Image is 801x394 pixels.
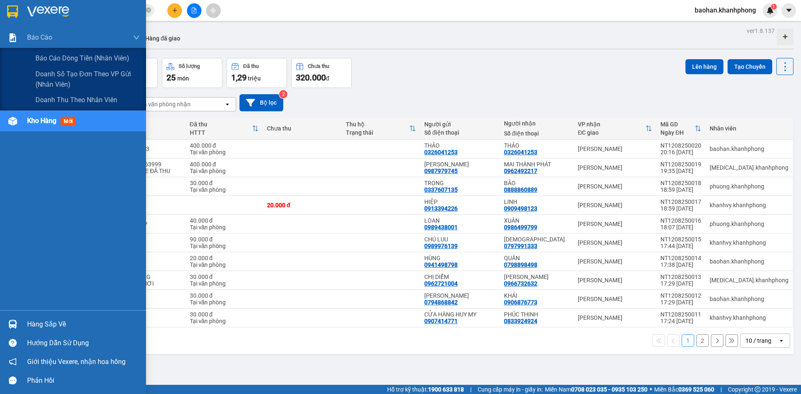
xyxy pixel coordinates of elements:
[387,385,464,394] span: Hỗ trợ kỹ thuật:
[504,149,537,156] div: 0326041253
[478,385,543,394] span: Cung cấp máy in - giấy in:
[728,59,772,74] button: Tạo Chuyến
[504,168,537,174] div: 0962492217
[267,202,338,208] div: 20.000 đ
[424,149,458,156] div: 0326041253
[504,142,569,149] div: THẢO
[190,261,259,268] div: Tại văn phòng
[710,164,788,171] div: tham.khanhphong
[660,168,701,174] div: 19:35 [DATE]
[115,239,181,246] div: TG
[190,186,259,193] div: Tại văn phòng
[688,5,763,15] span: baohan.khanhphong
[578,121,645,128] div: VP nhận
[504,261,537,268] div: 0798898498
[424,121,496,128] div: Người gửi
[470,385,471,394] span: |
[133,34,140,41] span: down
[27,337,140,349] div: Hướng dẫn sử dụng
[660,224,701,231] div: 18:07 [DATE]
[504,255,569,261] div: QUÂN
[660,180,701,186] div: NT1208250018
[504,186,537,193] div: 0888860889
[190,274,259,280] div: 30.000 đ
[424,243,458,249] div: 0989976139
[115,121,181,128] div: Tên món
[177,75,189,82] span: món
[231,73,247,83] span: 1,29
[710,183,788,190] div: phuong.khanhphong
[424,311,496,318] div: CỬA HÀNG HUY MY
[190,299,259,306] div: Tại văn phòng
[8,320,17,329] img: warehouse-icon
[571,386,647,393] strong: 0708 023 035 - 0935 103 250
[115,129,181,136] div: Ghi chú
[710,258,788,265] div: baohan.khanhphong
[772,4,775,10] span: 1
[191,8,197,13] span: file-add
[578,146,652,152] div: [PERSON_NAME]
[710,202,788,208] div: khanhvy.khanhphong
[8,117,17,125] img: warehouse-icon
[7,5,18,18] img: logo-vxr
[424,236,496,243] div: CHÚ LUU
[504,205,537,212] div: 0909498123
[27,356,126,367] span: Giới thiệu Vexere, nhận hoa hồng
[190,149,259,156] div: Tại văn phòng
[162,58,222,88] button: Số lượng25món
[179,63,200,69] div: Số lượng
[578,296,652,302] div: [PERSON_NAME]
[424,180,496,186] div: TRỌNG
[710,239,788,246] div: khanhvy.khanhphong
[424,129,496,136] div: Số điện thoại
[424,142,496,149] div: THẢO
[115,314,181,321] div: HỘP GIẤY
[504,180,569,186] div: BẢO
[166,73,176,83] span: 25
[504,311,569,318] div: PHÚC THỊNH
[710,221,788,227] div: phuong.khanhphong
[346,121,410,128] div: Thu hộ
[578,258,652,265] div: [PERSON_NAME]
[190,292,259,299] div: 30.000 đ
[578,221,652,227] div: [PERSON_NAME]
[785,7,793,14] span: caret-down
[146,8,151,13] span: close-circle
[504,217,569,224] div: XUÂN
[504,198,569,205] div: LINH
[35,95,117,105] span: Doanh thu theo nhân viên
[766,7,774,14] img: icon-new-feature
[660,236,701,243] div: NT1208250015
[187,3,202,18] button: file-add
[504,299,537,306] div: 0906876773
[342,118,421,140] th: Toggle SortBy
[578,202,652,208] div: [PERSON_NAME]
[115,274,181,280] div: 1 BỊCH HỒNG
[578,164,652,171] div: [PERSON_NAME]
[424,217,496,224] div: LOAN
[710,277,788,284] div: tham.khanhphong
[227,58,287,88] button: Đã thu1,29 triệu
[710,125,788,132] div: Nhân viên
[660,318,701,324] div: 17:24 [DATE]
[660,261,701,268] div: 17:38 [DATE]
[115,296,181,302] div: THÙNG
[660,198,701,205] div: NT1208250017
[146,7,151,15] span: close-circle
[308,63,329,69] div: Chưa thu
[578,129,645,136] div: ĐC giao
[710,296,788,302] div: baohan.khanhphong
[710,314,788,321] div: khanhvy.khanhphong
[172,8,178,13] span: plus
[35,53,129,63] span: Báo cáo dòng tiền (nhân viên)
[27,117,56,125] span: Kho hàng
[424,224,458,231] div: 0989438001
[424,261,458,268] div: 0941498798
[190,142,259,149] div: 400.000 đ
[504,280,537,287] div: 0966732632
[139,28,187,48] button: Hàng đã giao
[660,129,695,136] div: Ngày ĐH
[190,168,259,174] div: Tại văn phòng
[504,236,569,243] div: HỒNG THÁI
[660,161,701,168] div: NT1208250019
